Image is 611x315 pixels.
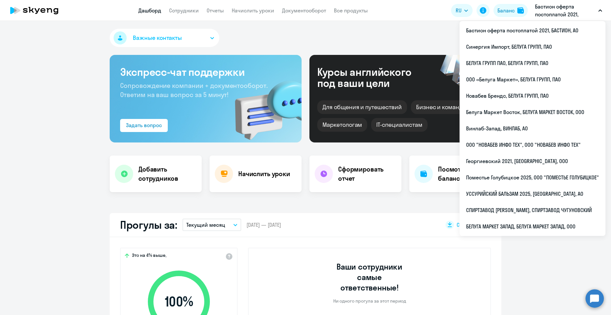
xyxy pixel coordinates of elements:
[457,221,491,228] span: Скачать отчет
[456,7,462,14] span: RU
[120,65,291,78] h3: Экспресс-чат поддержки
[138,7,161,14] a: Дашборд
[334,7,368,14] a: Все продукты
[120,119,168,132] button: Задать вопрос
[120,218,177,231] h2: Прогулы за:
[317,100,407,114] div: Для общения и путешествий
[371,118,427,132] div: IT-специалистам
[460,21,605,236] ul: RU
[338,165,396,183] h4: Сформировать отчет
[232,7,274,14] a: Начислить уроки
[138,165,196,183] h4: Добавить сотрудников
[246,221,281,228] span: [DATE] — [DATE]
[120,81,268,99] span: Сопровождение компании + документооборот. Ответим на ваш вопрос за 5 минут!
[238,169,290,178] h4: Начислить уроки
[141,294,216,309] span: 100 %
[535,3,596,18] p: Бастион оферта постоплатой 2021, БАСТИОН, АО
[333,298,406,304] p: Ни одного прогула за этот период
[493,4,528,17] button: Балансbalance
[532,3,605,18] button: Бастион оферта постоплатой 2021, БАСТИОН, АО
[497,7,515,14] div: Баланс
[451,4,473,17] button: RU
[110,29,219,47] button: Важные контакты
[132,252,166,260] span: Это на 4% выше,
[328,261,412,293] h3: Ваши сотрудники самые ответственные!
[182,219,241,231] button: Текущий месяц
[517,7,524,14] img: balance
[282,7,326,14] a: Документооборот
[226,69,302,142] img: bg-img
[186,221,225,229] p: Текущий месяц
[133,34,182,42] span: Важные контакты
[169,7,199,14] a: Сотрудники
[411,100,489,114] div: Бизнес и командировки
[438,165,496,183] h4: Посмотреть баланс
[207,7,224,14] a: Отчеты
[317,66,429,89] div: Курсы английского под ваши цели
[126,121,162,129] div: Задать вопрос
[317,118,367,132] div: Маркетологам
